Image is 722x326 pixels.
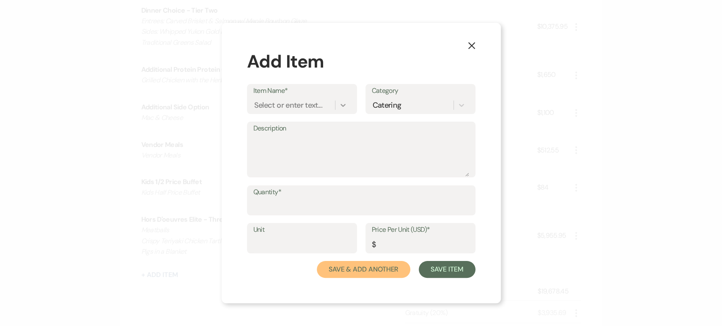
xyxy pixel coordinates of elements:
[253,186,469,198] label: Quantity*
[253,122,469,135] label: Description
[372,85,469,97] label: Category
[372,239,376,250] div: $
[254,99,322,111] div: Select or enter text...
[419,261,475,278] button: Save Item
[372,224,469,236] label: Price Per Unit (USD)*
[317,261,411,278] button: Save & Add Another
[253,224,351,236] label: Unit
[253,85,351,97] label: Item Name*
[247,48,475,75] div: Add Item
[373,99,401,111] div: Catering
